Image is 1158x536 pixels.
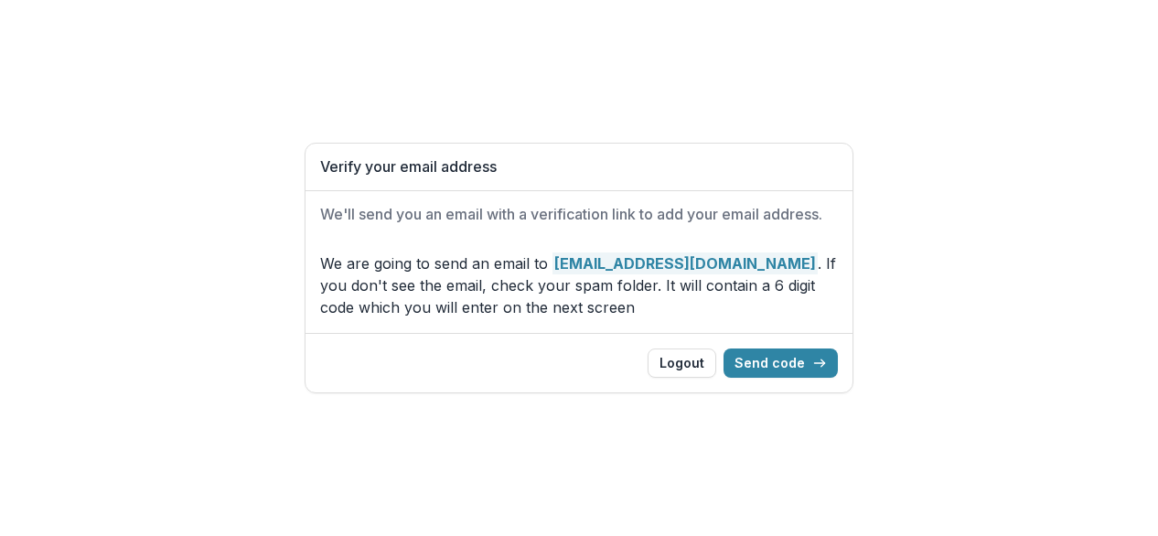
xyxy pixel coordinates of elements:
[648,348,716,378] button: Logout
[552,252,818,274] strong: [EMAIL_ADDRESS][DOMAIN_NAME]
[320,206,838,223] h2: We'll send you an email with a verification link to add your email address.
[320,252,838,318] p: We are going to send an email to . If you don't see the email, check your spam folder. It will co...
[724,348,838,378] button: Send code
[320,158,838,176] h1: Verify your email address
